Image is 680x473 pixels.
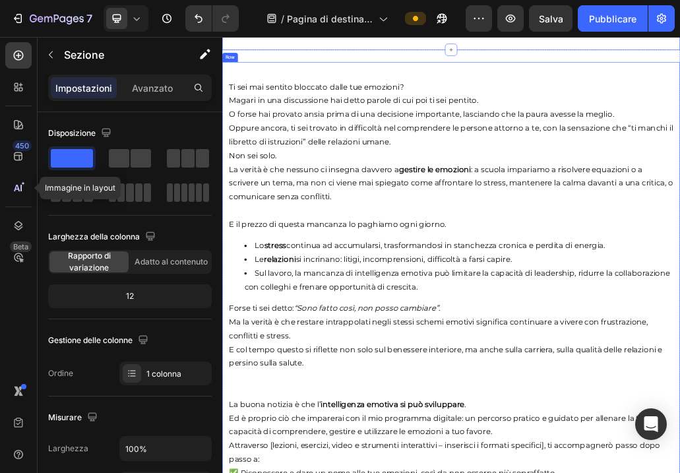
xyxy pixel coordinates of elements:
[635,408,667,440] div: Apri Intercom Messenger
[48,335,133,345] font: Gestione delle colonne
[48,368,73,378] font: Ordine
[5,5,98,32] button: 7
[529,5,572,32] button: Salva
[281,13,284,24] font: /
[287,13,373,52] font: Pagina di destinazione - [DATE] 14:03:31
[222,37,680,473] iframe: Area di progettazione
[86,12,92,25] font: 7
[539,13,563,24] font: Salva
[64,47,172,63] p: Sezione
[48,412,82,422] font: Misurare
[146,369,181,379] font: 1 colonna
[135,257,208,267] font: Adatto al contenuto
[578,5,648,32] button: Pubblicare
[589,13,636,24] font: Pubblicare
[73,352,111,368] strong: stress
[185,5,239,32] div: Annulla/Ripristina
[305,220,430,236] strong: gestire le emozioni
[48,232,140,241] font: Larghezza della colonna
[132,82,173,94] font: Avanzato
[3,29,24,41] div: Row
[64,48,104,61] font: Sezione
[15,141,29,150] font: 450
[13,242,28,251] font: Beta
[48,128,96,138] font: Disposizione
[68,251,111,272] font: Rapporto di variazione
[126,291,134,301] font: 12
[55,82,112,94] font: Impostazioni
[72,376,127,392] strong: relazioni
[120,437,211,460] input: Auto
[48,443,88,453] font: Larghezza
